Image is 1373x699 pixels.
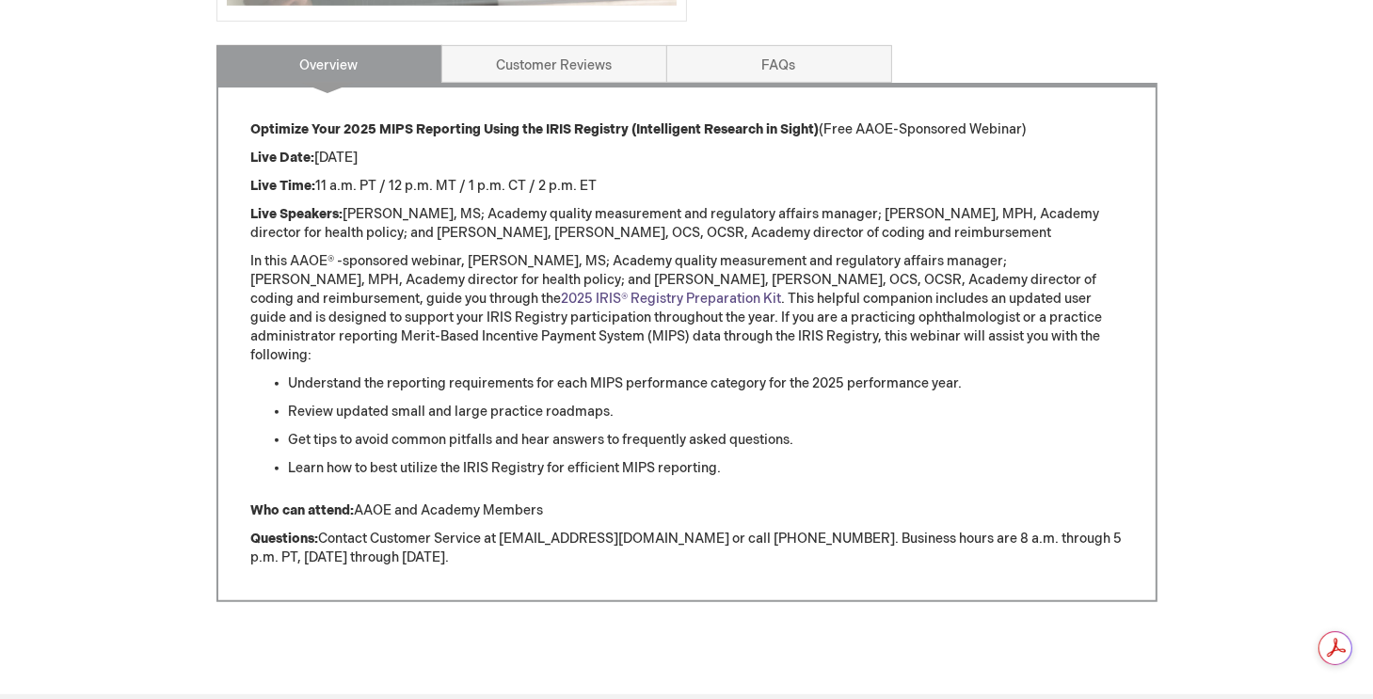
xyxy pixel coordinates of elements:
[289,403,1123,421] li: Review updated small and large practice roadmaps.
[666,45,892,83] a: FAQs
[251,206,343,222] strong: Live Speakers:
[251,150,315,166] strong: Live Date:
[251,178,316,194] strong: Live Time:
[251,121,820,137] strong: Optimize Your 2025 MIPS Reporting Using the IRIS Registry (Intelligent Research in Sight)
[289,459,1123,478] li: Learn how to best utilize the IRIS Registry for efficient MIPS reporting.
[251,530,1123,567] p: Contact Customer Service at [EMAIL_ADDRESS][DOMAIN_NAME] or call [PHONE_NUMBER]. Business hours a...
[251,177,1123,196] p: 11 a.m. PT / 12 p.m. MT / 1 p.m. CT / 2 p.m. ET
[251,120,1123,139] p: (Free AAOE-Sponsored Webinar)
[562,291,782,307] a: 2025 IRIS® Registry Preparation Kit
[251,501,1123,520] p: AAOE and Academy Members
[289,374,1123,393] li: Understand the reporting requirements for each MIPS performance category for the 2025 performance...
[251,252,1123,365] p: In this AAOE® -sponsored webinar, [PERSON_NAME], MS; Academy quality measurement and regulatory a...
[251,531,319,547] strong: Questions:
[251,149,1123,167] p: [DATE]
[441,45,667,83] a: Customer Reviews
[251,205,1123,243] p: [PERSON_NAME], MS; Academy quality measurement and regulatory affairs manager; [PERSON_NAME], MPH...
[289,431,1123,450] li: Get tips to avoid common pitfalls and hear answers to frequently asked questions.
[251,502,355,518] strong: Who can attend:
[216,45,442,83] a: Overview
